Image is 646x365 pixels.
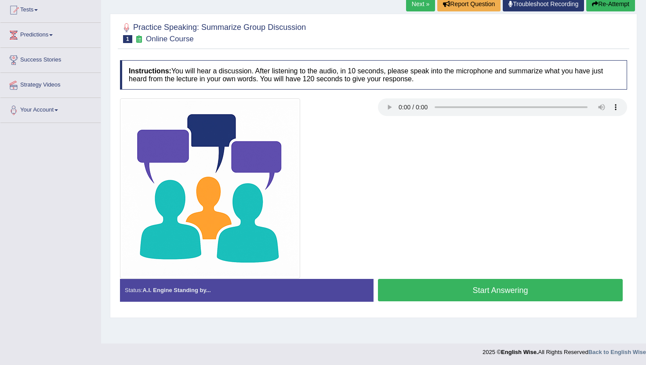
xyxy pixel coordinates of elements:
strong: A.I. Engine Standing by... [142,287,210,293]
button: Start Answering [378,279,623,301]
small: Exam occurring question [134,35,144,43]
a: Predictions [0,23,101,45]
a: Your Account [0,98,101,120]
a: Success Stories [0,48,101,70]
b: Instructions: [129,67,171,75]
h4: You will hear a discussion. After listening to the audio, in 10 seconds, please speak into the mi... [120,60,627,90]
div: 2025 © All Rights Reserved [483,343,646,356]
span: 1 [123,35,132,43]
h2: Practice Speaking: Summarize Group Discussion [120,21,306,43]
div: Status: [120,279,374,301]
a: Back to English Wise [588,349,646,355]
small: Online Course [146,35,194,43]
a: Strategy Videos [0,73,101,95]
strong: English Wise. [501,349,538,355]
